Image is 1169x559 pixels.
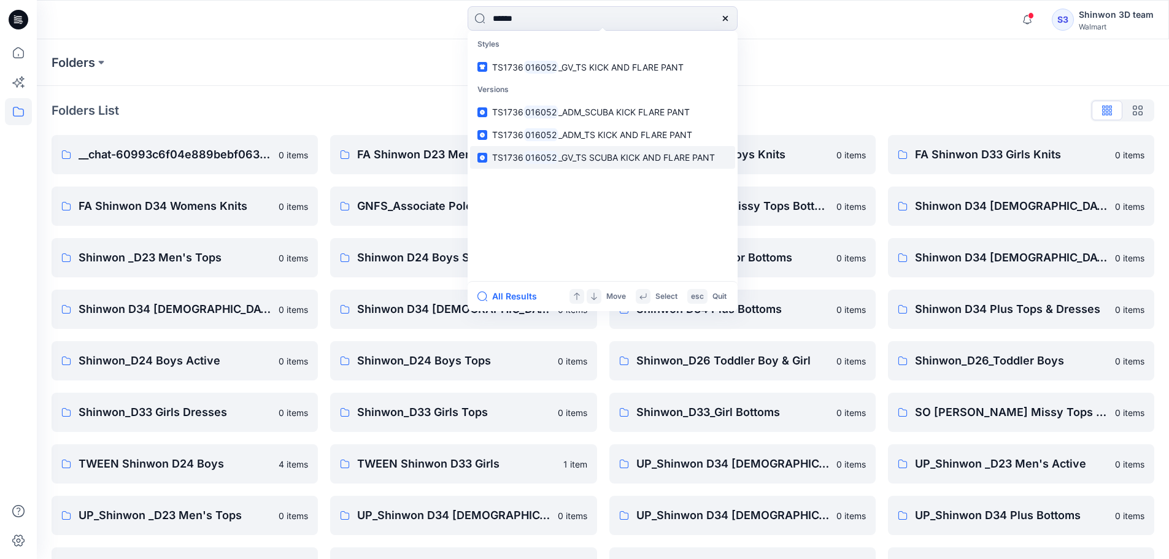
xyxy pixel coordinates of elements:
[888,135,1154,174] a: FA Shinwon D33 Girls Knits0 items
[279,148,308,161] p: 0 items
[1115,458,1144,471] p: 0 items
[712,290,727,303] p: Quit
[52,341,318,380] a: Shinwon_D24 Boys Active0 items
[1115,406,1144,419] p: 0 items
[279,355,308,368] p: 0 items
[836,509,866,522] p: 0 items
[915,352,1108,369] p: Shinwon_D26_Toddler Boys
[1115,148,1144,161] p: 0 items
[1115,509,1144,522] p: 0 items
[330,135,596,174] a: FA Shinwon D23 Mens Knits0 items
[357,404,550,421] p: Shinwon_D33 Girls Tops
[558,62,684,72] span: _GV_TS KICK AND FLARE PANT
[558,509,587,522] p: 0 items
[357,146,550,163] p: FA Shinwon D23 Mens Knits
[609,238,876,277] a: Shinwon D34 Junior Bottoms0 items
[558,129,692,140] span: _ADM_TS KICK AND FLARE PANT
[636,455,829,472] p: UP_Shinwon D34 [DEMOGRAPHIC_DATA] Knit Tops
[330,393,596,432] a: Shinwon_D33 Girls Tops0 items
[915,249,1108,266] p: Shinwon D34 [DEMOGRAPHIC_DATA] Active
[330,444,596,484] a: TWEEN Shinwon D33 Girls1 item
[52,135,318,174] a: __chat-60993c6f04e889bebf063f2c-61143f21d7cdd7a6bb478b500 items
[1115,355,1144,368] p: 0 items
[52,101,119,120] p: Folders List
[357,198,550,215] p: GNFS_Associate Polo_Shinwon
[492,107,523,117] span: TS1736
[558,107,690,117] span: _ADM_SCUBA KICK FLARE PANT
[1115,200,1144,213] p: 0 items
[609,290,876,329] a: Shinwon D34 Plus Bottoms0 items
[79,146,271,163] p: __chat-60993c6f04e889bebf063f2c-61143f21d7cdd7a6bb478b50
[330,496,596,535] a: UP_Shinwon D34 [DEMOGRAPHIC_DATA] Bottoms0 items
[606,290,626,303] p: Move
[888,290,1154,329] a: Shinwon D34 Plus Tops & Dresses0 items
[470,146,735,169] a: TS1736016052_GV_TS SCUBA KICK AND FLARE PANT
[609,393,876,432] a: Shinwon_D33_Girl Bottoms0 items
[492,62,523,72] span: TS1736
[492,152,523,163] span: TS1736
[558,152,715,163] span: _GV_TS SCUBA KICK AND FLARE PANT
[470,33,735,56] p: Styles
[915,301,1108,318] p: Shinwon D34 Plus Tops & Dresses
[1079,7,1154,22] div: Shinwon 3D team
[915,455,1108,472] p: UP_Shinwon _D23 Men's Active
[52,290,318,329] a: Shinwon D34 [DEMOGRAPHIC_DATA] Bottoms0 items
[636,404,829,421] p: Shinwon_D33_Girl Bottoms
[888,187,1154,226] a: Shinwon D34 [DEMOGRAPHIC_DATA] Knit Tops0 items
[609,187,876,226] a: Scoop _Shinwon Missy Tops Bottoms Dress0 items
[52,54,95,71] a: Folders
[636,352,829,369] p: Shinwon_D26 Toddler Boy & Girl
[655,290,677,303] p: Select
[357,301,550,318] p: Shinwon D34 [DEMOGRAPHIC_DATA] Dresses
[888,496,1154,535] a: UP_Shinwon D34 Plus Bottoms0 items
[523,105,558,119] mark: 016052
[836,200,866,213] p: 0 items
[52,444,318,484] a: TWEEN Shinwon D24 Boys4 items
[279,509,308,522] p: 0 items
[357,455,555,472] p: TWEEN Shinwon D33 Girls
[523,150,558,164] mark: 016052
[79,198,271,215] p: FA Shinwon D34 Womens Knits
[609,135,876,174] a: FA Shinwon D24 Boys Knits0 items
[470,101,735,123] a: TS1736016052_ADM_SCUBA KICK FLARE PANT
[523,128,558,142] mark: 016052
[915,507,1108,524] p: UP_Shinwon D34 Plus Bottoms
[79,507,271,524] p: UP_Shinwon _D23 Men's Tops
[492,129,523,140] span: TS1736
[915,146,1108,163] p: FA Shinwon D33 Girls Knits
[1115,252,1144,264] p: 0 items
[79,249,271,266] p: Shinwon _D23 Men's Tops
[609,341,876,380] a: Shinwon_D26 Toddler Boy & Girl0 items
[636,507,829,524] p: UP_Shinwon D34 [DEMOGRAPHIC_DATA] Dresses
[888,444,1154,484] a: UP_Shinwon _D23 Men's Active0 items
[1115,303,1144,316] p: 0 items
[836,458,866,471] p: 0 items
[836,355,866,368] p: 0 items
[279,406,308,419] p: 0 items
[836,252,866,264] p: 0 items
[558,355,587,368] p: 0 items
[558,406,587,419] p: 0 items
[1079,22,1154,31] div: Walmart
[357,507,550,524] p: UP_Shinwon D34 [DEMOGRAPHIC_DATA] Bottoms
[52,238,318,277] a: Shinwon _D23 Men's Tops0 items
[79,404,271,421] p: Shinwon_D33 Girls Dresses
[523,60,558,74] mark: 016052
[279,458,308,471] p: 4 items
[609,496,876,535] a: UP_Shinwon D34 [DEMOGRAPHIC_DATA] Dresses0 items
[1052,9,1074,31] div: S3
[330,238,596,277] a: Shinwon D24 Boys Sleep0 items
[279,252,308,264] p: 0 items
[79,352,271,369] p: Shinwon_D24 Boys Active
[52,393,318,432] a: Shinwon_D33 Girls Dresses0 items
[79,301,271,318] p: Shinwon D34 [DEMOGRAPHIC_DATA] Bottoms
[470,79,735,101] p: Versions
[357,352,550,369] p: Shinwon_D24 Boys Tops
[79,455,271,472] p: TWEEN Shinwon D24 Boys
[836,303,866,316] p: 0 items
[330,187,596,226] a: GNFS_Associate Polo_Shinwon0 items
[477,289,545,304] button: All Results
[836,148,866,161] p: 0 items
[279,303,308,316] p: 0 items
